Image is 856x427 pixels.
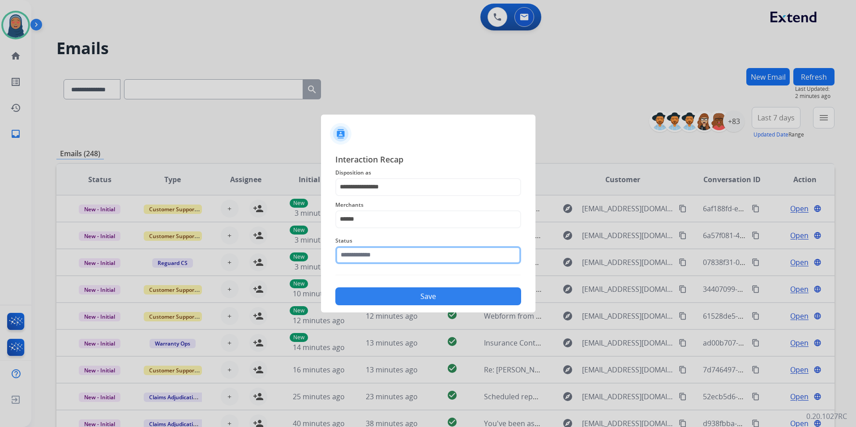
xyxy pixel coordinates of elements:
span: Interaction Recap [335,153,521,167]
button: Save [335,287,521,305]
img: contactIcon [330,123,351,145]
span: Status [335,235,521,246]
p: 0.20.1027RC [806,411,847,422]
span: Disposition as [335,167,521,178]
span: Merchants [335,200,521,210]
